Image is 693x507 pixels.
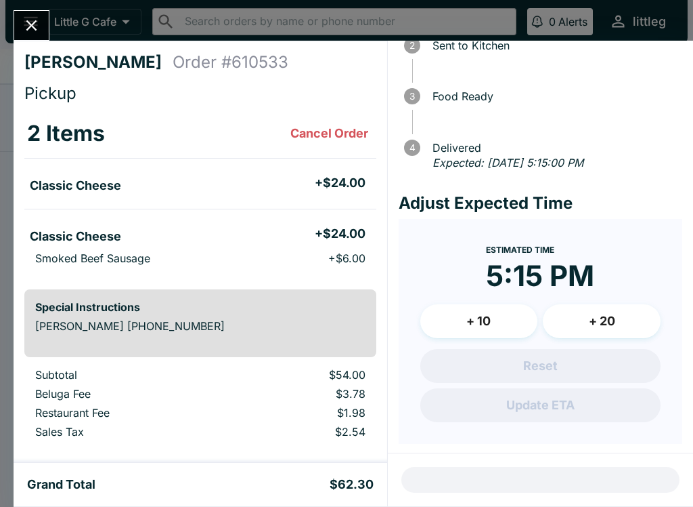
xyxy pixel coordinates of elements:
button: Cancel Order [285,120,374,147]
button: + 20 [543,304,661,338]
h3: 2 Items [27,120,105,147]
text: 2 [409,40,415,51]
h5: + $24.00 [315,226,365,242]
p: Subtotal [35,368,212,382]
em: Expected: [DATE] 5:15:00 PM [432,156,583,169]
h5: + $24.00 [315,175,365,191]
h5: Grand Total [27,476,95,493]
span: Delivered [426,142,682,154]
span: Pickup [24,83,76,103]
h6: Special Instructions [35,300,365,314]
text: 3 [409,91,415,102]
h4: Order # 610533 [173,52,288,73]
text: 4 [409,142,415,153]
table: orders table [24,109,376,279]
button: + 10 [420,304,538,338]
p: Beluga Fee [35,387,212,401]
h5: Classic Cheese [30,228,121,245]
p: + $6.00 [328,251,365,265]
p: Restaurant Fee [35,406,212,420]
p: $54.00 [233,368,365,382]
time: 5:15 PM [486,258,594,293]
p: Sales Tax [35,425,212,439]
p: [PERSON_NAME] [PHONE_NUMBER] [35,319,365,333]
h5: $62.30 [330,476,374,493]
button: Close [14,11,49,40]
span: Estimated Time [486,245,554,255]
table: orders table [24,368,376,444]
span: Food Ready [426,90,682,102]
p: Smoked Beef Sausage [35,251,150,265]
h5: Classic Cheese [30,178,121,194]
p: $2.54 [233,425,365,439]
p: $3.78 [233,387,365,401]
h4: Adjust Expected Time [399,193,682,214]
p: $1.98 [233,406,365,420]
span: Sent to Kitchen [426,39,682,52]
h4: [PERSON_NAME] [24,52,173,73]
